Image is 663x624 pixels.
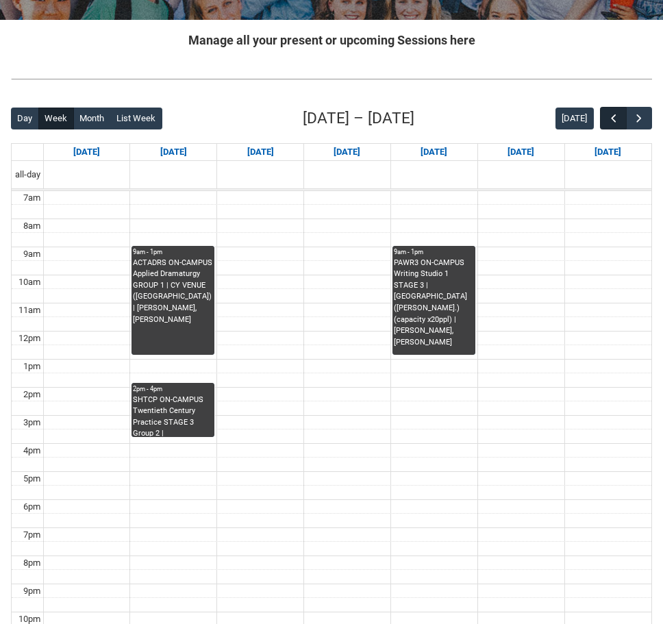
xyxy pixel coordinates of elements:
a: Go to September 25, 2025 [418,144,450,160]
div: 2pm [21,388,43,401]
a: Go to September 22, 2025 [158,144,190,160]
div: 7am [21,191,43,205]
a: Go to September 23, 2025 [245,144,277,160]
button: List Week [110,108,162,129]
button: Previous Week [600,107,626,129]
a: Go to September 26, 2025 [505,144,537,160]
div: 1pm [21,360,43,373]
button: Next Week [626,107,652,129]
button: Month [73,108,111,129]
div: 10am [16,275,43,289]
div: 8pm [21,556,43,570]
button: Day [11,108,39,129]
a: Go to September 24, 2025 [331,144,363,160]
div: 2pm - 4pm [133,384,213,394]
div: ACTADRS ON-CAMPUS Applied Dramaturgy GROUP 1 | CY VENUE ([GEOGRAPHIC_DATA]) | [PERSON_NAME], [PER... [133,258,213,325]
img: REDU_GREY_LINE [11,73,652,84]
a: Go to September 21, 2025 [71,144,103,160]
div: PAWR3 ON-CAMPUS Writing Studio 1 STAGE 3 | [GEOGRAPHIC_DATA] ([PERSON_NAME].) (capacity x20ppl) |... [394,258,474,349]
span: all-day [12,168,43,182]
div: 12pm [16,332,43,345]
div: 6pm [21,500,43,514]
div: 9am - 1pm [133,247,213,257]
div: 9am - 1pm [394,247,474,257]
h2: [DATE] – [DATE] [303,107,414,130]
div: 4pm [21,444,43,458]
div: 8am [21,219,43,233]
div: 3pm [21,416,43,429]
div: 9am [21,247,43,261]
div: 11am [16,303,43,317]
div: 7pm [21,528,43,542]
div: SHTCP ON-CAMPUS Twentieth Century Practice STAGE 3 Group 2 | [PERSON_NAME] ([PERSON_NAME] St.) (c... [133,395,213,436]
button: [DATE] [555,108,594,129]
div: 5pm [21,472,43,486]
h2: Manage all your present or upcoming Sessions here [11,31,652,49]
div: 9pm [21,584,43,598]
a: Go to September 27, 2025 [592,144,624,160]
button: Week [38,108,74,129]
